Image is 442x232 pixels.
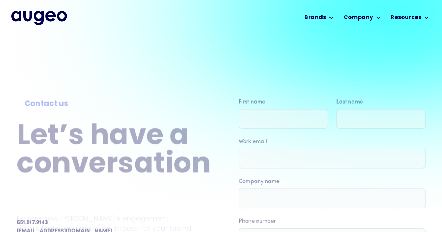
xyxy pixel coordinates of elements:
[24,98,203,110] div: Contact us
[11,11,67,25] a: home
[239,177,426,186] label: Company name
[239,137,426,146] label: Work email
[17,123,211,179] h2: Let’s have a conversation
[336,98,426,106] label: Last name
[239,217,426,225] label: Phone number
[239,98,328,106] label: First name
[343,14,373,22] div: Company
[11,11,67,25] img: Augeo's full logo in midnight blue.
[304,14,326,22] div: Brands
[391,14,421,22] div: Resources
